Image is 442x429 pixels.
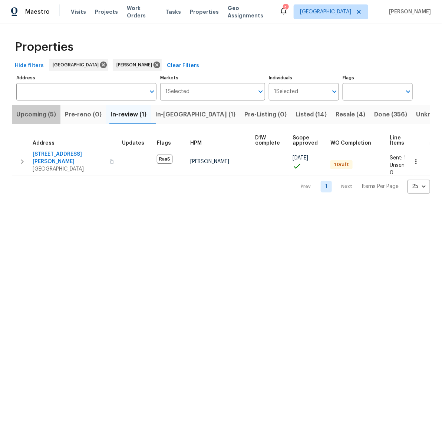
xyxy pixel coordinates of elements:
label: Individuals [269,76,339,80]
span: Visits [71,8,86,16]
span: [GEOGRAPHIC_DATA] [33,165,105,173]
button: Open [329,86,340,97]
span: Resale (4) [336,109,365,120]
a: Goto page 1 [321,181,332,192]
p: Items Per Page [362,183,399,190]
span: Updates [122,141,144,146]
span: HPM [190,141,202,146]
span: WO Completion [330,141,371,146]
span: Pre-Listing (0) [244,109,287,120]
span: [GEOGRAPHIC_DATA] [53,61,102,69]
nav: Pagination Navigation [294,180,430,194]
span: [STREET_ADDRESS][PERSON_NAME] [33,151,105,165]
span: Listed (14) [296,109,327,120]
span: Sent: 1 [390,155,406,161]
span: In-[GEOGRAPHIC_DATA] (1) [155,109,235,120]
span: Done (356) [374,109,407,120]
span: 1 Draft [331,162,352,168]
span: Line Items [390,135,404,146]
span: D1W complete [255,135,280,146]
span: Maestro [25,8,50,16]
span: Properties [190,8,219,16]
span: Work Orders [127,4,156,19]
button: Clear Filters [164,59,202,73]
div: [GEOGRAPHIC_DATA] [49,59,108,71]
span: Tasks [165,9,181,14]
span: Projects [95,8,118,16]
span: [DATE] [293,155,308,161]
span: Unsent: 0 [390,163,408,175]
span: Address [33,141,55,146]
span: [PERSON_NAME] [116,61,155,69]
span: In-review (1) [110,109,146,120]
span: Hide filters [15,61,44,70]
span: Upcoming (5) [16,109,56,120]
span: 1 Selected [274,89,298,95]
div: [PERSON_NAME] [113,59,162,71]
span: [PERSON_NAME] [190,159,229,164]
span: Properties [15,43,73,51]
div: 25 [408,177,430,196]
span: RaaS [157,155,172,164]
span: [GEOGRAPHIC_DATA] [300,8,351,16]
div: 2 [283,4,288,12]
span: Scope approved [293,135,318,146]
button: Open [255,86,266,97]
span: [PERSON_NAME] [386,8,431,16]
button: Hide filters [12,59,47,73]
button: Open [403,86,413,97]
label: Address [16,76,156,80]
span: 1 Selected [165,89,189,95]
span: Pre-reno (0) [65,109,102,120]
button: Open [147,86,157,97]
label: Markets [160,76,265,80]
span: Clear Filters [167,61,199,70]
span: Geo Assignments [228,4,270,19]
label: Flags [343,76,413,80]
span: Flags [157,141,171,146]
